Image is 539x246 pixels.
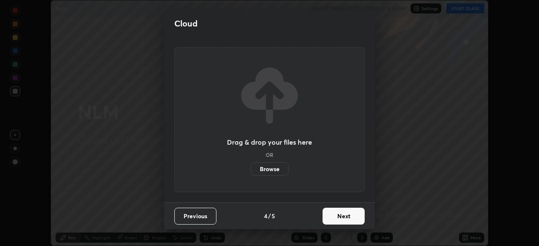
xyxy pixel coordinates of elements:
[268,212,271,220] h4: /
[272,212,275,220] h4: 5
[264,212,267,220] h4: 4
[323,208,365,225] button: Next
[174,18,197,29] h2: Cloud
[174,208,216,225] button: Previous
[266,152,273,157] h5: OR
[227,139,312,145] h3: Drag & drop your files here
